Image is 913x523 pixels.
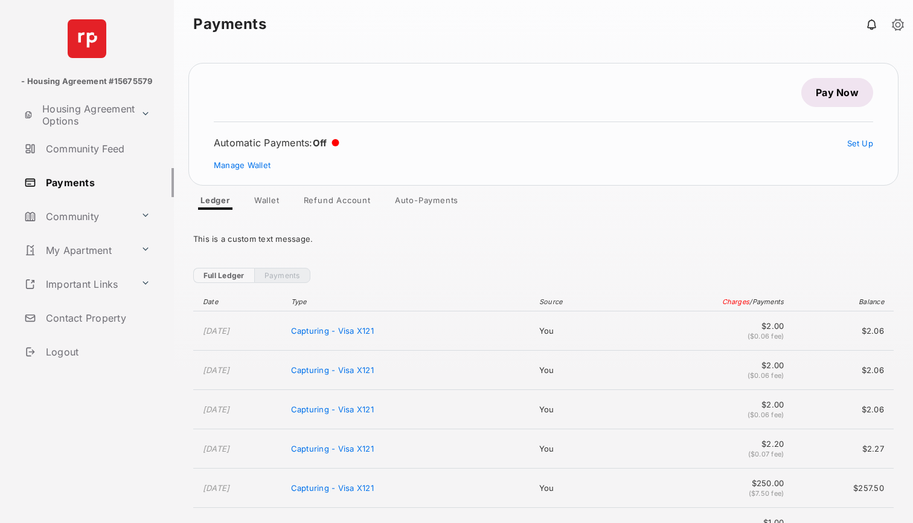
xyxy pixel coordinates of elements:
[790,351,894,390] td: $2.06
[193,268,254,283] a: Full Ledger
[749,297,784,306] span: / Payments
[533,429,630,469] td: You
[636,439,784,449] span: $2.20
[19,236,136,265] a: My Apartment
[68,19,106,58] img: svg+xml;base64,PHN2ZyB4bWxucz0iaHR0cDovL3d3dy53My5vcmcvMjAwMC9zdmciIHdpZHRoPSI2NCIgaGVpZ2h0PSI2NC...
[193,293,285,311] th: Date
[203,326,230,336] time: [DATE]
[19,270,136,299] a: Important Links
[245,195,289,210] a: Wallet
[636,321,784,331] span: $2.00
[291,365,374,375] span: Capturing - Visa X121
[19,202,136,231] a: Community
[203,483,230,493] time: [DATE]
[636,478,784,488] span: $250.00
[19,168,174,197] a: Payments
[214,137,339,149] div: Automatic Payments :
[748,371,784,380] span: ($0.06 fee)
[291,444,374,453] span: Capturing - Visa X121
[19,100,136,129] a: Housing Agreement Options
[214,160,271,170] a: Manage Wallet
[636,360,784,370] span: $2.00
[748,332,784,340] span: ($0.06 fee)
[748,411,784,419] span: ($0.06 fee)
[294,195,380,210] a: Refund Account
[790,390,894,429] td: $2.06
[790,293,894,311] th: Balance
[193,224,894,253] div: This is a custom text message.
[790,469,894,508] td: $257.50
[21,76,152,88] p: - Housing Agreement #15675579
[19,304,174,333] a: Contact Property
[847,138,874,148] a: Set Up
[193,17,266,31] strong: Payments
[254,268,310,283] a: Payments
[533,469,630,508] td: You
[203,444,230,453] time: [DATE]
[722,297,750,306] span: Charges
[385,195,468,210] a: Auto-Payments
[533,311,630,351] td: You
[790,311,894,351] td: $2.06
[533,351,630,390] td: You
[291,326,374,336] span: Capturing - Visa X121
[533,390,630,429] td: You
[636,400,784,409] span: $2.00
[749,489,784,498] span: ($7.50 fee)
[748,450,784,458] span: ($0.07 fee)
[19,337,174,366] a: Logout
[291,483,374,493] span: Capturing - Visa X121
[203,404,230,414] time: [DATE]
[191,195,240,210] a: Ledger
[313,137,327,149] span: Off
[19,134,174,163] a: Community Feed
[533,293,630,311] th: Source
[790,429,894,469] td: $2.27
[285,293,533,311] th: Type
[291,404,374,414] span: Capturing - Visa X121
[203,365,230,375] time: [DATE]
